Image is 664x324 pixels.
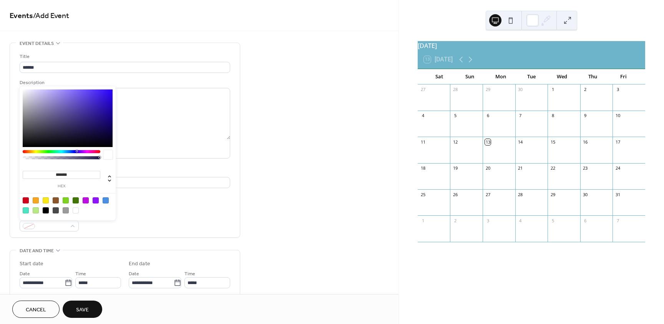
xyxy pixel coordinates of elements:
[73,197,79,203] div: #417505
[10,8,33,23] a: Events
[63,197,69,203] div: #7ED321
[615,192,621,197] div: 31
[424,69,455,84] div: Sat
[485,113,491,119] div: 6
[583,113,588,119] div: 9
[43,197,49,203] div: #F8E71C
[184,270,195,278] span: Time
[485,87,491,93] div: 29
[455,69,485,84] div: Sun
[23,184,100,188] label: hex
[518,87,523,93] div: 30
[550,165,556,171] div: 22
[23,207,29,213] div: #50E3C2
[420,192,426,197] div: 25
[33,8,69,23] span: / Add Event
[485,69,516,84] div: Mon
[20,53,229,61] div: Title
[615,87,621,93] div: 3
[129,270,139,278] span: Date
[452,87,458,93] div: 28
[550,87,556,93] div: 1
[485,218,491,223] div: 3
[615,165,621,171] div: 24
[12,301,60,318] button: Cancel
[485,139,491,145] div: 13
[615,139,621,145] div: 17
[583,87,588,93] div: 2
[418,41,645,50] div: [DATE]
[518,192,523,197] div: 28
[26,306,46,314] span: Cancel
[33,207,39,213] div: #B8E986
[129,260,150,268] div: End date
[20,247,54,255] span: Date and time
[547,69,578,84] div: Wed
[452,113,458,119] div: 5
[73,207,79,213] div: #FFFFFF
[420,139,426,145] div: 11
[20,168,229,176] div: Location
[43,207,49,213] div: #000000
[103,197,109,203] div: #4A90E2
[615,218,621,223] div: 7
[63,207,69,213] div: #9B9B9B
[20,79,229,87] div: Description
[20,270,30,278] span: Date
[93,197,99,203] div: #9013FE
[20,260,43,268] div: Start date
[615,113,621,119] div: 10
[608,69,639,84] div: Fri
[583,192,588,197] div: 30
[583,165,588,171] div: 23
[452,165,458,171] div: 19
[75,270,86,278] span: Time
[550,139,556,145] div: 15
[583,218,588,223] div: 6
[518,165,523,171] div: 21
[420,218,426,223] div: 1
[485,165,491,171] div: 20
[420,165,426,171] div: 18
[516,69,547,84] div: Tue
[420,87,426,93] div: 27
[53,207,59,213] div: #4A4A4A
[550,218,556,223] div: 5
[420,113,426,119] div: 4
[53,197,59,203] div: #8B572A
[76,306,89,314] span: Save
[23,197,29,203] div: #D0021B
[518,139,523,145] div: 14
[578,69,608,84] div: Thu
[518,113,523,119] div: 7
[452,218,458,223] div: 2
[485,192,491,197] div: 27
[83,197,89,203] div: #BD10E0
[33,197,39,203] div: #F5A623
[518,218,523,223] div: 4
[583,139,588,145] div: 16
[550,113,556,119] div: 8
[452,139,458,145] div: 12
[550,192,556,197] div: 29
[20,40,54,48] span: Event details
[63,301,102,318] button: Save
[452,192,458,197] div: 26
